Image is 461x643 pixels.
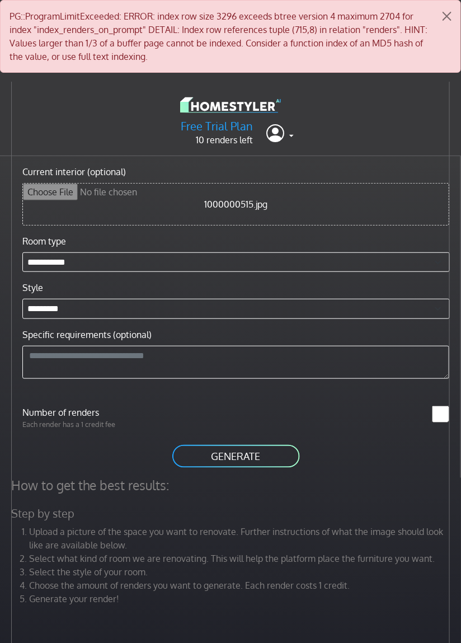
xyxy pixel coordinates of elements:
[180,95,281,115] img: logo-3de290ba35641baa71223ecac5eacb59cb85b4c7fdf211dc9aaecaaee71ea2f8.svg
[22,281,43,294] label: Style
[22,165,126,179] label: Current interior (optional)
[22,234,66,248] label: Room type
[434,1,460,32] button: Close
[29,552,453,566] li: Select what kind of room we are renovating. This will help the platform place the furniture you w...
[29,525,453,552] li: Upload a picture of the space you want to renovate. Further instructions of what the image should...
[181,119,253,133] h5: Free Trial Plan
[4,507,459,521] h5: Step by step
[29,593,453,606] li: Generate your render!
[4,478,459,494] h4: How to get the best results:
[16,419,236,430] p: Each render has a 1 credit fee
[29,579,453,593] li: Choose the amount of renders you want to generate. Each render costs 1 credit.
[16,406,236,419] label: Number of renders
[181,133,253,147] p: 10 renders left
[22,328,152,341] label: Specific requirements (optional)
[171,444,301,469] button: GENERATE
[29,566,453,579] li: Select the style of your room.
